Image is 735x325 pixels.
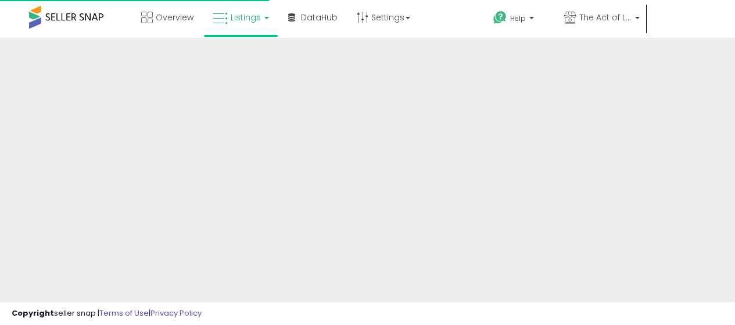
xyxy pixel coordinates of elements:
[231,12,261,23] span: Listings
[12,308,202,319] div: seller snap | |
[301,12,338,23] span: DataHub
[99,308,149,319] a: Terms of Use
[12,308,54,319] strong: Copyright
[510,13,526,23] span: Help
[493,10,507,25] i: Get Help
[579,12,632,23] span: The Act of Living
[156,12,193,23] span: Overview
[484,2,554,38] a: Help
[150,308,202,319] a: Privacy Policy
